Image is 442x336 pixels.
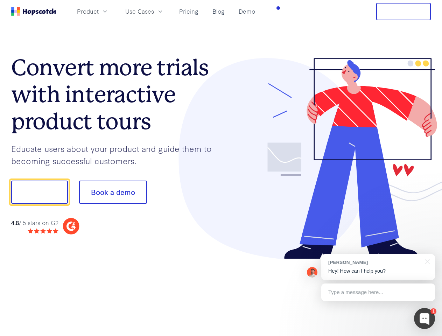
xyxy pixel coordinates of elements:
button: Book a demo [79,181,147,204]
a: Pricing [176,6,201,17]
p: Educate users about your product and guide them to becoming successful customers. [11,142,221,167]
span: Use Cases [125,7,154,16]
button: Use Cases [121,6,168,17]
button: Free Trial [376,3,431,20]
div: Type a message here... [321,283,435,301]
div: / 5 stars on G2 [11,218,58,227]
img: Mark Spera [307,267,317,278]
span: Product [77,7,99,16]
p: Hey! How can I help you? [328,267,428,275]
button: Product [73,6,113,17]
strong: 4.8 [11,218,19,226]
a: Demo [236,6,258,17]
button: Show me! [11,181,68,204]
a: Home [11,7,56,16]
div: 1 [430,308,436,314]
div: [PERSON_NAME] [328,259,421,266]
h1: Convert more trials with interactive product tours [11,54,221,135]
a: Blog [210,6,227,17]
